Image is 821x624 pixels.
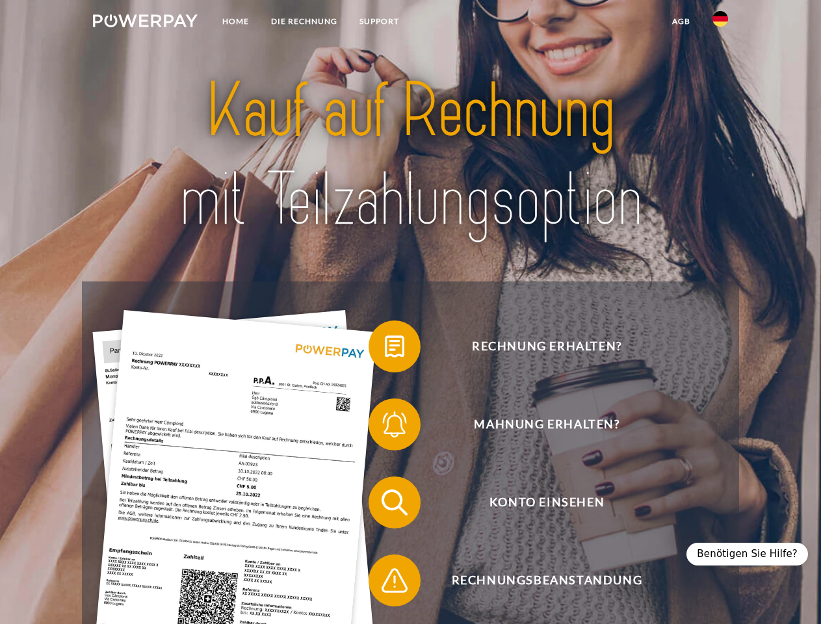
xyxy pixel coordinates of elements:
button: Rechnung erhalten? [369,320,707,372]
a: DIE RECHNUNG [260,10,348,33]
img: qb_bell.svg [378,408,411,441]
span: Rechnungsbeanstandung [387,554,706,606]
button: Mahnung erhalten? [369,398,707,450]
span: Konto einsehen [387,476,706,528]
img: title-powerpay_de.svg [124,62,697,249]
a: Home [211,10,260,33]
a: SUPPORT [348,10,410,33]
button: Konto einsehen [369,476,707,528]
a: agb [661,10,701,33]
div: Benötigen Sie Hilfe? [686,543,808,565]
img: de [712,11,728,27]
img: qb_search.svg [378,486,411,519]
img: qb_warning.svg [378,564,411,597]
img: qb_bill.svg [378,330,411,363]
button: Rechnungsbeanstandung [369,554,707,606]
span: Rechnung erhalten? [387,320,706,372]
span: Mahnung erhalten? [387,398,706,450]
img: logo-powerpay-white.svg [93,14,198,27]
